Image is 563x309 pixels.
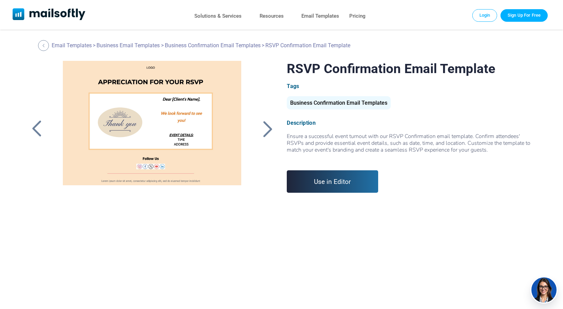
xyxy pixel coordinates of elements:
a: RSVP Confirmation Email Template [53,61,251,231]
a: Login [472,9,497,21]
h1: RSVP Confirmation Email Template [287,61,535,76]
a: Email Templates [52,42,92,49]
a: Trial [500,9,548,21]
a: Mailsoftly [13,8,86,21]
a: Back [28,120,45,138]
a: Back [259,120,276,138]
a: Solutions & Services [194,11,242,21]
a: Business Email Templates [96,42,160,49]
a: Resources [260,11,284,21]
a: Email Templates [301,11,339,21]
div: Business Confirmation Email Templates [287,96,391,109]
span: Ensure a successful event turnout with our RSVP Confirmation email template. Confirm attendees' R... [287,133,535,160]
a: Business Confirmation Email Templates [165,42,261,49]
a: Business Confirmation Email Templates [287,102,391,105]
a: Back [38,40,51,51]
div: Description [287,120,535,126]
div: Tags [287,83,535,89]
a: Use in Editor [287,170,378,193]
a: Pricing [349,11,366,21]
